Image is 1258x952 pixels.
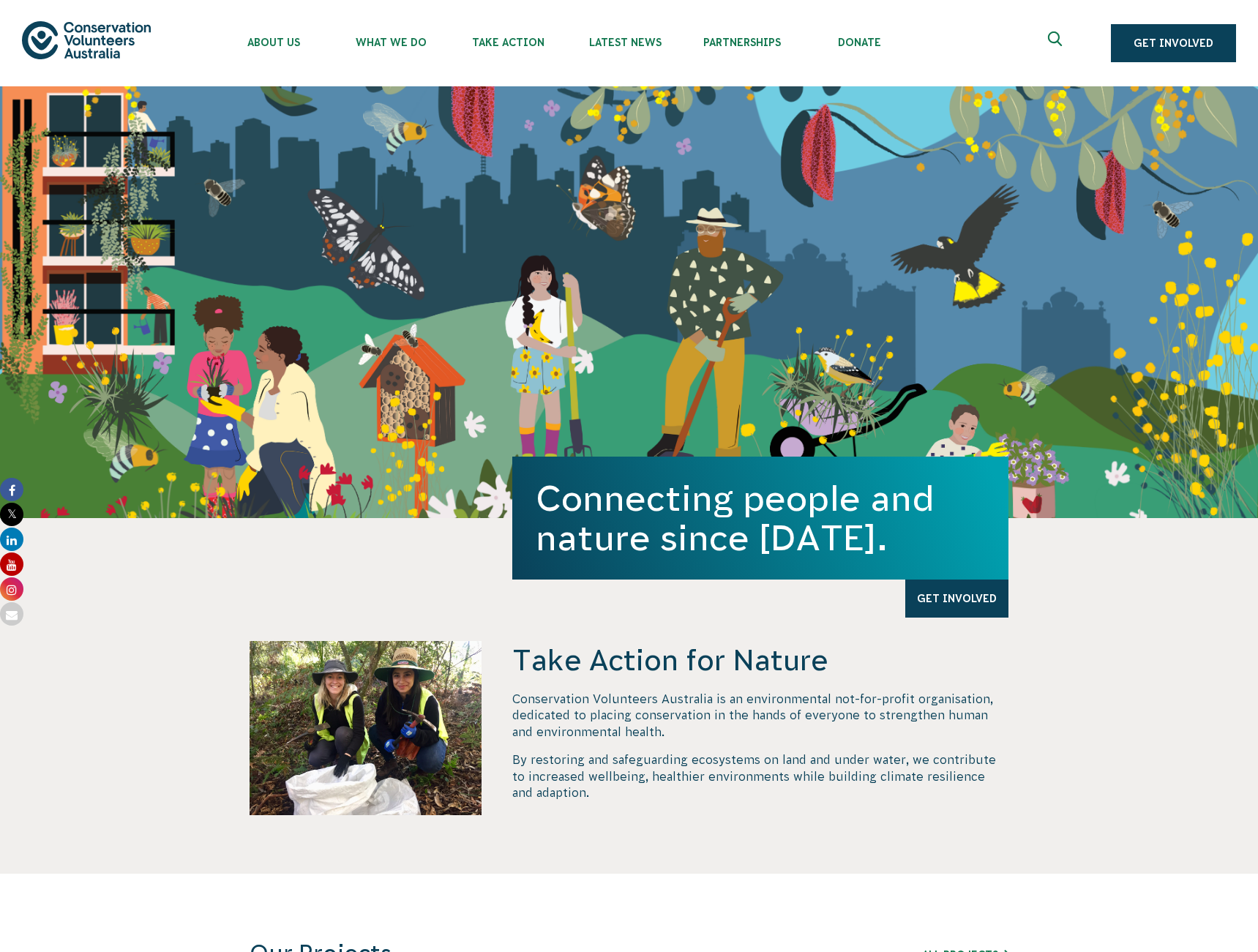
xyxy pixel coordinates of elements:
span: Donate [801,37,918,48]
a: Get Involved [1111,24,1236,62]
button: Expand search box Close search box [1039,26,1074,61]
span: What We Do [332,37,449,48]
span: Partnerships [684,37,801,48]
span: Take Action [449,37,566,48]
span: Expand search box [1048,31,1066,55]
h4: Take Action for Nature [512,641,1008,679]
p: By restoring and safeguarding ecosystems on land and under water, we contribute to increased well... [512,752,1008,801]
p: Conservation Volunteers Australia is an environmental not-for-profit organisation, dedicated to p... [512,691,1008,740]
span: Latest News [566,37,684,48]
span: About Us [215,37,332,48]
a: Get Involved [905,580,1008,618]
h1: Connecting people and nature since [DATE]. [536,479,985,558]
img: logo.svg [22,21,151,59]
